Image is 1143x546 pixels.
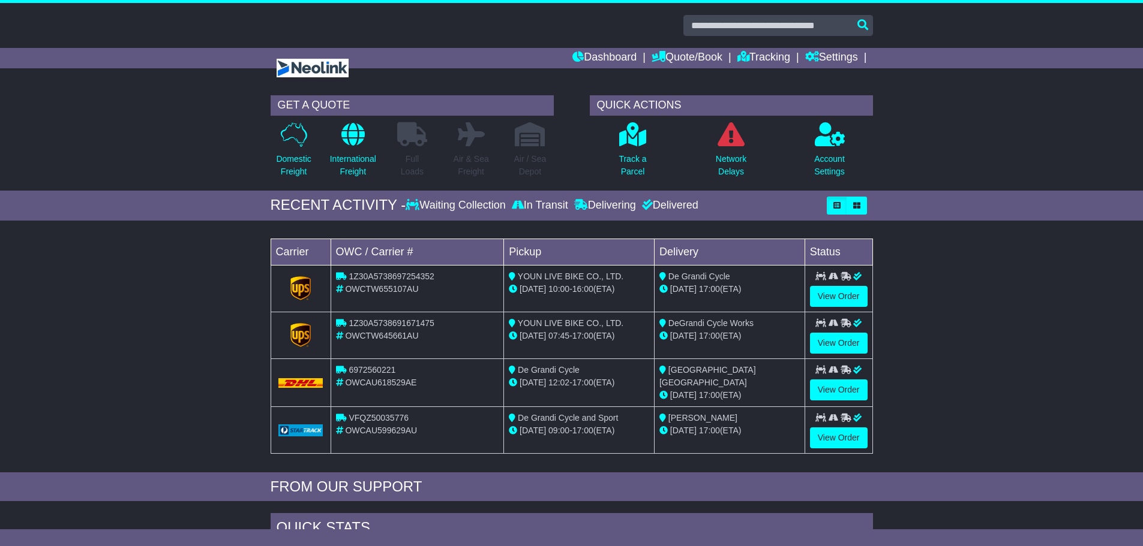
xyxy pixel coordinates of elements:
p: Air & Sea Freight [454,153,489,178]
span: OWCAU618529AE [345,378,416,387]
p: Full Loads [397,153,427,178]
div: GET A QUOTE [271,95,554,116]
a: DomesticFreight [275,122,311,185]
span: [DATE] [670,331,697,340]
div: Quick Stats [271,513,873,545]
span: 09:00 [548,426,569,435]
span: YOUN LIVE BIKE CO., LTD. [518,272,623,281]
a: View Order [810,286,868,307]
span: VFQZ50035776 [349,413,409,423]
span: 16:00 [572,284,593,294]
div: In Transit [509,199,571,212]
span: 07:45 [548,331,569,340]
span: 1Z30A5738697254352 [349,272,434,281]
div: (ETA) [659,330,800,342]
span: OWCTW655107AU [345,284,418,294]
span: [DATE] [670,426,697,435]
span: De Grandi Cycle [668,272,730,281]
span: 17:00 [699,331,720,340]
td: OWC / Carrier # [331,239,504,265]
span: [DATE] [520,331,546,340]
div: (ETA) [659,424,800,437]
div: - (ETA) [509,283,649,295]
p: Domestic Freight [276,153,311,178]
a: Settings [805,48,858,68]
img: GetCarrierServiceLogo [278,424,323,436]
a: View Order [810,427,868,448]
a: Tracking [737,48,790,68]
a: View Order [810,379,868,400]
span: YOUN LIVE BIKE CO., LTD. [518,318,623,328]
a: Track aParcel [618,122,647,185]
a: Quote/Book [652,48,722,68]
span: DeGrandi Cycle Works [668,318,754,328]
a: InternationalFreight [329,122,377,185]
span: [DATE] [520,426,546,435]
a: NetworkDelays [715,122,747,185]
span: De Grandi Cycle [518,365,580,375]
img: GetCarrierServiceLogo [290,323,311,347]
td: Carrier [271,239,331,265]
span: [DATE] [520,378,546,387]
span: 17:00 [699,284,720,294]
span: De Grandi Cycle and Sport [518,413,618,423]
td: Pickup [504,239,655,265]
span: 6972560221 [349,365,395,375]
span: [GEOGRAPHIC_DATA] [GEOGRAPHIC_DATA] [659,365,756,387]
a: AccountSettings [814,122,845,185]
div: Delivering [571,199,639,212]
span: 10:00 [548,284,569,294]
img: DHL.png [278,378,323,388]
span: [DATE] [670,284,697,294]
p: International Freight [330,153,376,178]
p: Network Delays [716,153,746,178]
span: 17:00 [572,378,593,387]
span: 1Z30A5738691671475 [349,318,434,328]
p: Account Settings [814,153,845,178]
span: [DATE] [520,284,546,294]
p: Track a Parcel [619,153,646,178]
span: [DATE] [670,390,697,400]
div: - (ETA) [509,376,649,389]
div: Delivered [639,199,698,212]
div: - (ETA) [509,424,649,437]
a: View Order [810,333,868,354]
td: Status [805,239,872,265]
span: 17:00 [572,331,593,340]
div: Waiting Collection [406,199,508,212]
img: GetCarrierServiceLogo [290,276,311,300]
span: [PERSON_NAME] [668,413,737,423]
div: RECENT ACTIVITY - [271,197,406,214]
a: Dashboard [572,48,637,68]
div: (ETA) [659,389,800,402]
span: 12:02 [548,378,569,387]
span: OWCAU599629AU [345,426,417,435]
span: OWCTW645661AU [345,331,418,340]
span: 17:00 [572,426,593,435]
span: 17:00 [699,390,720,400]
div: (ETA) [659,283,800,295]
div: QUICK ACTIONS [590,95,873,116]
div: FROM OUR SUPPORT [271,478,873,496]
td: Delivery [654,239,805,265]
div: - (ETA) [509,330,649,342]
p: Air / Sea Depot [514,153,547,178]
span: 17:00 [699,426,720,435]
